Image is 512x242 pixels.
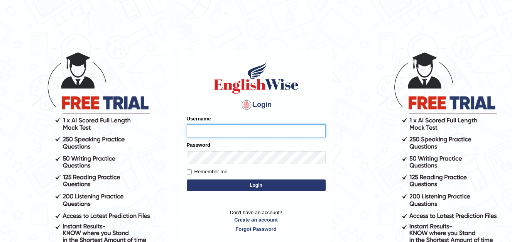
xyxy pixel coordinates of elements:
[187,225,326,233] a: Forgot Password
[187,216,326,223] a: Create an account
[187,141,210,149] label: Password
[187,115,211,122] label: Username
[187,99,326,111] h4: Login
[187,169,192,174] input: Remember me
[187,209,326,233] p: Don't have an account?
[212,60,300,95] img: Logo of English Wise sign in for intelligent practice with AI
[187,179,326,191] button: Login
[187,168,228,176] label: Remember me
